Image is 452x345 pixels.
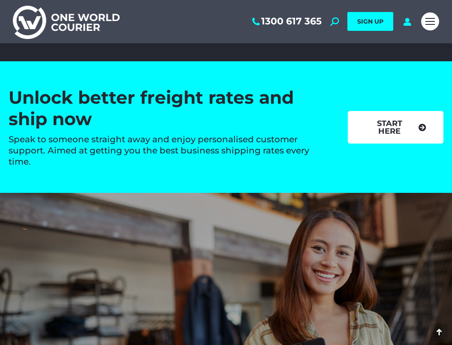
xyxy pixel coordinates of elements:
[250,16,322,27] a: 1300 617 365
[9,134,331,167] h4: Speak to someone straight away and enjoy personalised customer support. Aimed at getting you the ...
[421,12,439,30] a: Mobile menu icon
[347,12,393,31] a: SIGN UP
[357,18,383,25] span: SIGN UP
[13,4,120,39] img: One World Courier
[348,111,444,144] a: start here
[9,87,331,129] h2: Unlock better freight rates and ship now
